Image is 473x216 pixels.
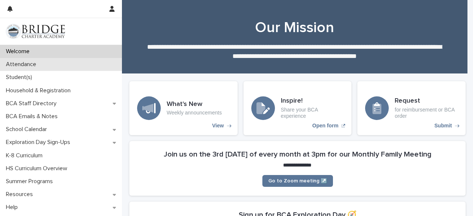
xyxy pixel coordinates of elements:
[129,19,460,37] h1: Our Mission
[357,81,466,135] a: Submit
[244,81,352,135] a: Open form
[164,150,432,159] h2: Join us on the 3rd [DATE] of every month at 3pm for our Monthly Family Meeting
[395,97,458,105] h3: Request
[3,126,53,133] p: School Calendar
[268,178,327,184] span: Go to Zoom meeting ↗️
[435,123,452,129] p: Submit
[3,152,48,159] p: K-8 Curriculum
[167,110,222,116] p: Weekly announcements
[281,107,344,119] p: Share your BCA experience
[281,97,344,105] h3: Inspire!
[262,175,333,187] a: Go to Zoom meeting ↗️
[3,100,62,107] p: BCA Staff Directory
[167,100,222,109] h3: What's New
[3,204,24,211] p: Help
[6,24,65,39] img: V1C1m3IdTEidaUdm9Hs0
[3,178,59,185] p: Summer Programs
[3,113,64,120] p: BCA Emails & Notes
[3,139,76,146] p: Exploration Day Sign-Ups
[3,48,35,55] p: Welcome
[312,123,338,129] p: Open form
[3,191,39,198] p: Resources
[129,81,238,135] a: View
[212,123,224,129] p: View
[3,74,38,81] p: Student(s)
[3,165,73,172] p: HS Curriculum Overview
[395,107,458,119] p: for reimbursement or BCA order
[3,87,76,94] p: Household & Registration
[3,61,42,68] p: Attendance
